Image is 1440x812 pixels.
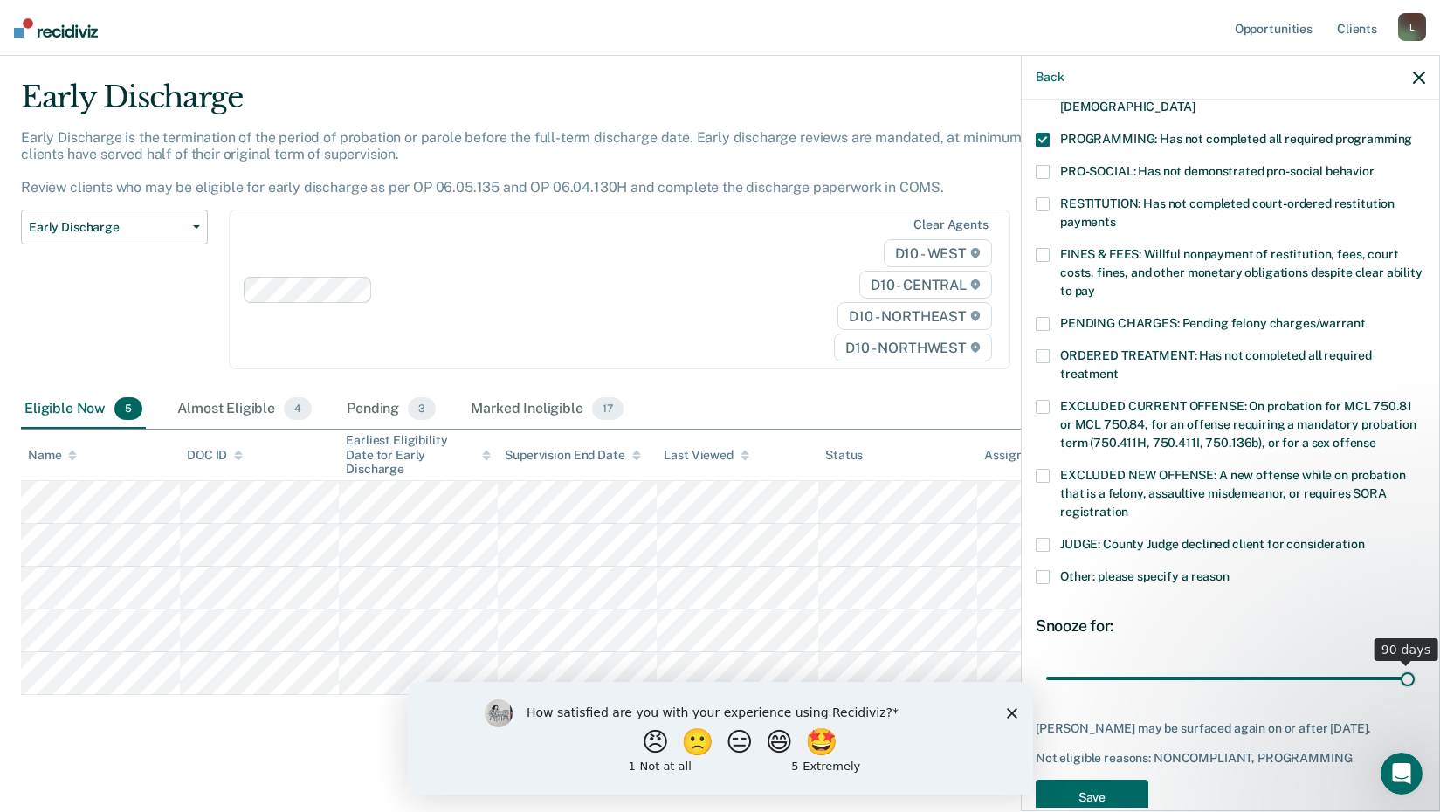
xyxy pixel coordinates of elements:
[825,448,863,463] div: Status
[1060,196,1395,229] span: RESTITUTION: Has not completed court-ordered restitution payments
[1036,70,1064,85] button: Back
[1060,468,1405,519] span: EXCLUDED NEW OFFENSE: A new offense while on probation that is a felony, assaultive misdemeanor, ...
[21,129,1059,196] p: Early Discharge is the termination of the period of probation or parole before the full-term disc...
[592,397,624,420] span: 17
[1060,316,1365,330] span: PENDING CHARGES: Pending felony charges/warrant
[467,390,626,429] div: Marked Ineligible
[1060,247,1423,298] span: FINES & FEES: Willful nonpayment of restitution, fees, court costs, fines, and other monetary obl...
[408,397,436,420] span: 3
[859,271,992,299] span: D10 - CENTRAL
[505,448,640,463] div: Supervision End Date
[1060,81,1293,114] span: NONCOMPLIANT: Not compliant with the [DEMOGRAPHIC_DATA]
[187,448,243,463] div: DOC ID
[837,302,991,330] span: D10 - NORTHEAST
[1036,751,1425,766] div: Not eligible reasons: NONCOMPLIANT, PROGRAMMING
[1036,616,1425,636] div: Snooze for:
[14,18,98,38] img: Recidiviz
[343,390,439,429] div: Pending
[346,433,491,477] div: Earliest Eligibility Date for Early Discharge
[1381,753,1423,795] iframe: Intercom live chat
[1036,721,1425,736] div: [PERSON_NAME] may be surfaced again on or after [DATE].
[834,334,991,361] span: D10 - NORTHWEST
[114,397,142,420] span: 5
[284,397,312,420] span: 4
[1060,569,1230,583] span: Other: please specify a reason
[1375,638,1438,661] div: 90 days
[884,239,992,267] span: D10 - WEST
[21,79,1101,129] div: Early Discharge
[1060,399,1416,450] span: EXCLUDED CURRENT OFFENSE: On probation for MCL 750.81 or MCL 750.84, for an offense requiring a m...
[29,220,186,235] span: Early Discharge
[1398,13,1426,41] div: L
[1060,164,1375,178] span: PRO-SOCIAL: Has not demonstrated pro-social behavior
[21,390,146,429] div: Eligible Now
[408,682,1033,795] iframe: Survey by Kim from Recidiviz
[1060,348,1372,381] span: ORDERED TREATMENT: Has not completed all required treatment
[174,390,315,429] div: Almost Eligible
[664,448,748,463] div: Last Viewed
[984,448,1066,463] div: Assigned to
[1060,537,1365,551] span: JUDGE: County Judge declined client for consideration
[1060,132,1412,146] span: PROGRAMMING: Has not completed all required programming
[913,217,988,232] div: Clear agents
[28,448,77,463] div: Name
